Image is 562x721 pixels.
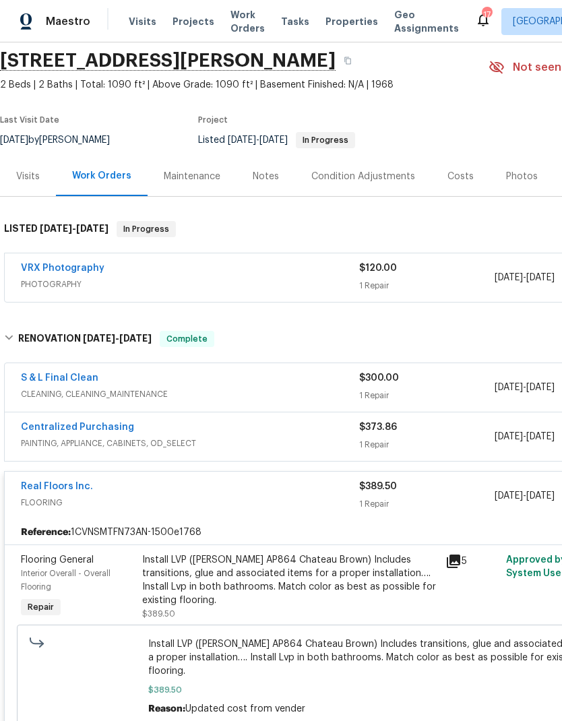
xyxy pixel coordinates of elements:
[21,373,98,383] a: S & L Final Clean
[526,383,555,392] span: [DATE]
[394,8,459,35] span: Geo Assignments
[445,553,498,569] div: 5
[359,438,495,451] div: 1 Repair
[526,491,555,501] span: [DATE]
[359,497,495,511] div: 1 Repair
[198,116,228,124] span: Project
[129,15,156,28] span: Visits
[21,482,93,491] a: Real Floors Inc.
[297,136,354,144] span: In Progress
[311,170,415,183] div: Condition Adjustments
[359,482,397,491] span: $389.50
[72,169,131,183] div: Work Orders
[359,279,495,292] div: 1 Repair
[228,135,256,145] span: [DATE]
[281,17,309,26] span: Tasks
[482,8,491,22] div: 17
[21,422,134,432] a: Centralized Purchasing
[495,271,555,284] span: -
[526,432,555,441] span: [DATE]
[325,15,378,28] span: Properties
[495,383,523,392] span: [DATE]
[40,224,108,233] span: -
[142,553,437,607] div: Install LVP ([PERSON_NAME] AP864 Chateau Brown) Includes transitions, glue and associated items f...
[21,278,359,291] span: PHOTOGRAPHY
[495,430,555,443] span: -
[164,170,220,183] div: Maintenance
[495,489,555,503] span: -
[21,526,71,539] b: Reference:
[526,273,555,282] span: [DATE]
[359,422,397,432] span: $373.86
[21,437,359,450] span: PAINTING, APPLIANCE, CABINETS, OD_SELECT
[83,334,115,343] span: [DATE]
[359,263,397,273] span: $120.00
[21,569,111,591] span: Interior Overall - Overall Flooring
[16,170,40,183] div: Visits
[21,387,359,401] span: CLEANING, CLEANING_MAINTENANCE
[253,170,279,183] div: Notes
[21,496,359,509] span: FLOORING
[161,332,213,346] span: Complete
[173,15,214,28] span: Projects
[21,263,104,273] a: VRX Photography
[119,334,152,343] span: [DATE]
[142,610,175,618] span: $389.50
[21,555,94,565] span: Flooring General
[18,331,152,347] h6: RENOVATION
[185,704,305,714] span: Updated cost from vender
[198,135,355,145] span: Listed
[4,221,108,237] h6: LISTED
[495,381,555,394] span: -
[259,135,288,145] span: [DATE]
[83,334,152,343] span: -
[495,273,523,282] span: [DATE]
[495,491,523,501] span: [DATE]
[506,170,538,183] div: Photos
[495,432,523,441] span: [DATE]
[230,8,265,35] span: Work Orders
[228,135,288,145] span: -
[359,373,399,383] span: $300.00
[118,222,175,236] span: In Progress
[447,170,474,183] div: Costs
[359,389,495,402] div: 1 Repair
[76,224,108,233] span: [DATE]
[148,704,185,714] span: Reason:
[336,49,360,73] button: Copy Address
[46,15,90,28] span: Maestro
[40,224,72,233] span: [DATE]
[22,600,59,614] span: Repair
